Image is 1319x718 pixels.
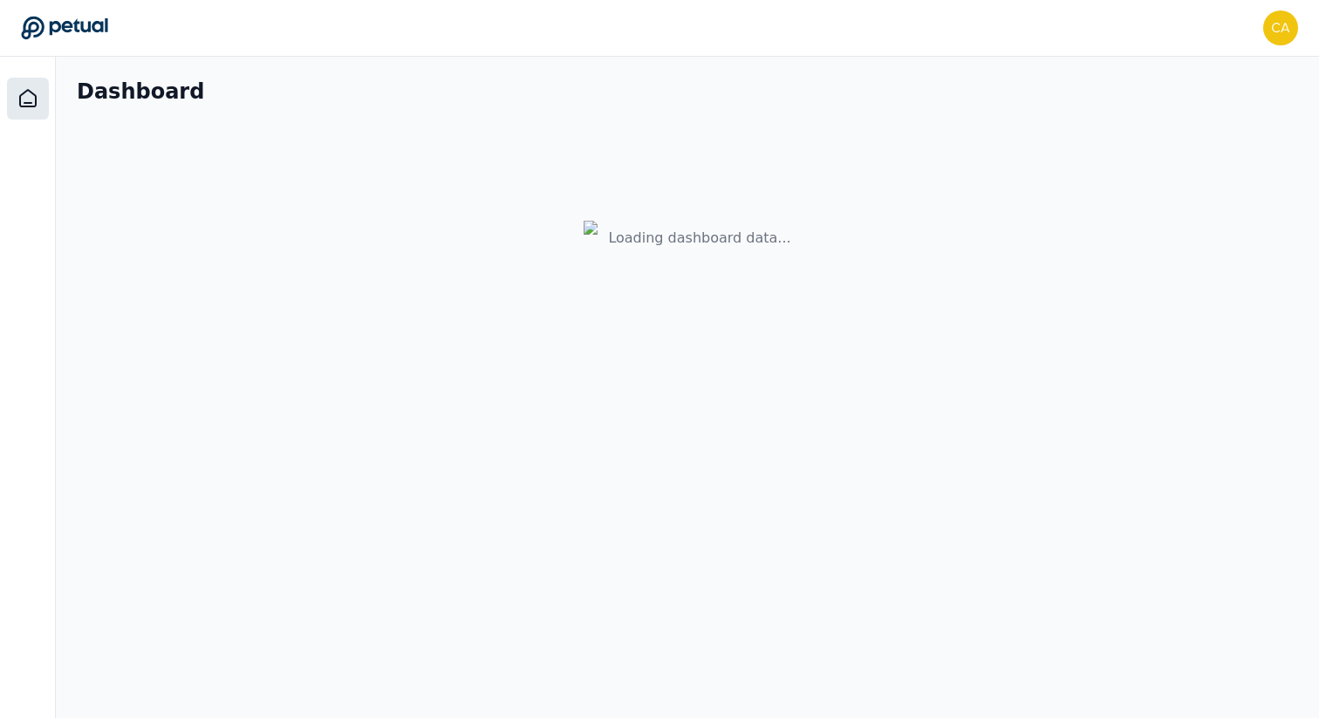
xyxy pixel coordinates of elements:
[77,78,204,106] h1: Dashboard
[7,78,49,120] a: Dashboard
[1263,10,1298,45] img: carmen.lam@klaviyo.com
[608,228,790,249] div: Loading dashboard data...
[21,16,108,40] a: Go to Dashboard
[584,221,601,256] img: Logo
